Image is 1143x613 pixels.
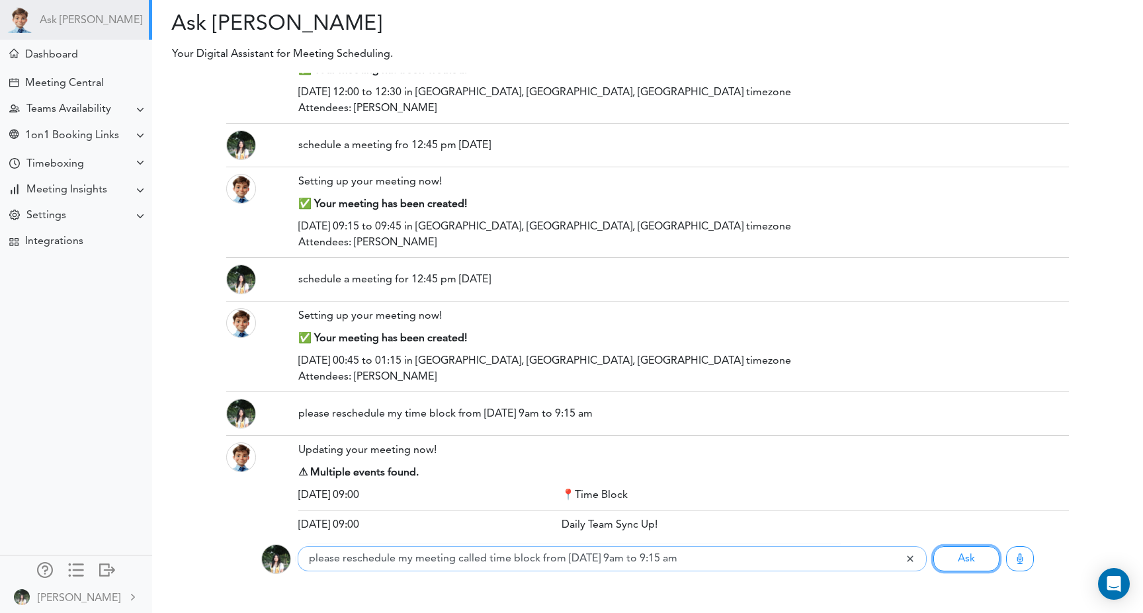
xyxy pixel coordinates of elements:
[298,442,1069,458] div: Updating your meeting now!
[26,158,84,171] div: Timeboxing
[38,591,120,606] div: [PERSON_NAME]
[9,78,19,87] div: Create Meeting
[1,582,151,612] a: [PERSON_NAME]
[226,442,256,472] img: Theo_head.png
[298,174,1069,190] div: Setting up your meeting now!
[298,458,1069,487] div: ⚠ Multiple events found.
[99,562,115,575] div: Log out
[26,210,66,222] div: Settings
[9,237,19,247] div: TEAMCAL AI Workflow Apps
[298,85,1069,101] div: [DATE] 12:00 to 12:30 in [GEOGRAPHIC_DATA], [GEOGRAPHIC_DATA], [GEOGRAPHIC_DATA] timezone
[26,103,111,116] div: Teams Availability
[298,138,1069,153] div: schedule a meeting fro 12:45 pm [DATE]
[933,546,999,571] button: Ask
[25,235,83,248] div: Integrations
[298,219,1069,235] div: [DATE] 09:15 to 09:45 in [GEOGRAPHIC_DATA], [GEOGRAPHIC_DATA], [GEOGRAPHIC_DATA] timezone
[68,562,84,581] a: Change side menu
[9,49,19,58] div: Meeting Dashboard
[25,130,119,142] div: 1on1 Booking Links
[552,517,1078,533] div: Daily Team Sync Up!
[298,272,1069,288] div: schedule a meeting for 12:45 pm [DATE]
[68,562,84,575] div: Show only icons
[298,406,1069,422] div: please reschedule my time block from [DATE] 9am to 9:15 am
[226,265,256,294] img: Z
[226,399,256,429] img: Z
[14,589,30,605] img: Z
[26,184,107,196] div: Meeting Insights
[25,49,78,61] div: Dashboard
[298,190,1069,219] div: ✅ Your meeting has been created!
[9,158,20,171] div: Time Your Goals
[37,562,53,575] div: Manage Members and Externals
[298,353,1069,369] div: [DATE] 00:45 to 01:15 in [GEOGRAPHIC_DATA], [GEOGRAPHIC_DATA], [GEOGRAPHIC_DATA] timezone
[9,130,19,142] div: Share Meeting Link
[163,46,857,62] p: Your Digital Assistant for Meeting Scheduling.
[298,308,1069,324] div: Setting up your meeting now!
[226,130,256,160] img: Z
[552,487,1078,503] div: 📍Time Block
[298,324,1069,353] div: ✅ Your meeting has been created!
[25,77,104,90] div: Meeting Central
[298,101,1069,116] div: Attendees: [PERSON_NAME]
[226,174,256,204] img: Theo_head.png
[40,15,142,27] a: Ask [PERSON_NAME]
[226,308,256,338] img: Theo_head.png
[288,517,552,533] div: [DATE] 09:00
[298,369,1069,385] div: Attendees: [PERSON_NAME]
[288,487,552,503] div: [DATE] 09:00
[1098,568,1130,600] div: Open Intercom Messenger
[162,12,638,37] h2: Ask [PERSON_NAME]
[37,562,53,581] a: Manage Members and Externals
[261,544,291,574] img: Z
[298,235,1069,251] div: Attendees: [PERSON_NAME]
[7,7,33,33] img: Powered by TEAMCAL AI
